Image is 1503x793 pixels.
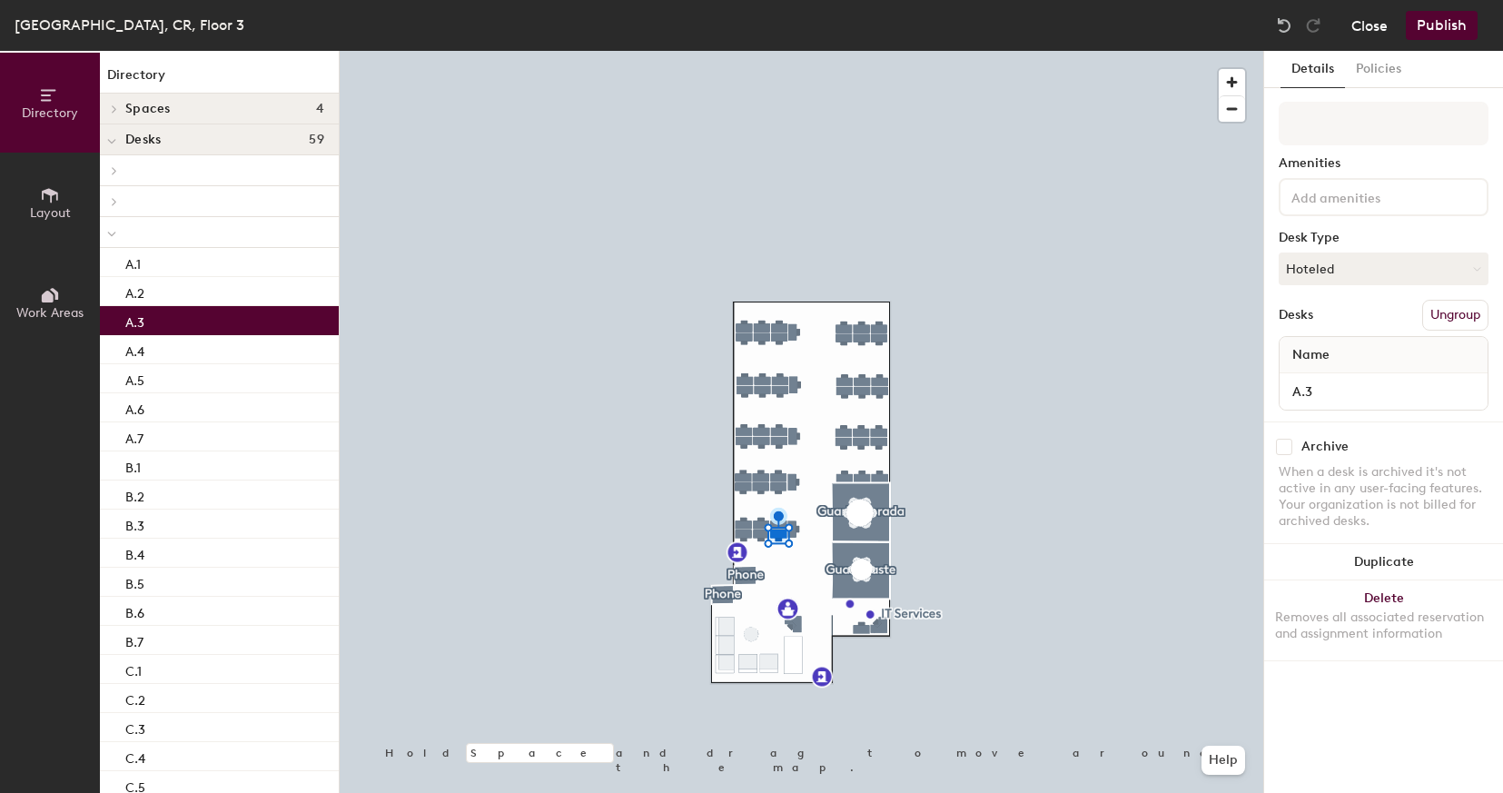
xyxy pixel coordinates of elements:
[125,600,144,621] p: B.6
[1422,300,1488,331] button: Ungroup
[125,659,142,679] p: C.1
[16,305,84,321] span: Work Areas
[125,629,143,650] p: B.7
[125,455,141,476] p: B.1
[1281,51,1345,88] button: Details
[1304,16,1322,35] img: Redo
[125,513,144,534] p: B.3
[1279,253,1488,285] button: Hoteled
[309,133,324,147] span: 59
[125,571,144,592] p: B.5
[1275,610,1492,642] div: Removes all associated reservation and assignment information
[1279,231,1488,245] div: Desk Type
[125,310,144,331] p: A.3
[125,252,141,273] p: A.1
[15,14,244,36] div: [GEOGRAPHIC_DATA], CR, Floor 3
[125,397,144,418] p: A.6
[125,484,144,505] p: B.2
[1406,11,1478,40] button: Publish
[1275,16,1293,35] img: Undo
[1279,308,1313,322] div: Desks
[100,65,339,94] h1: Directory
[125,688,145,709] p: C.2
[1201,746,1245,775] button: Help
[22,105,78,121] span: Directory
[125,339,144,360] p: A.4
[125,281,144,302] p: A.2
[125,133,161,147] span: Desks
[316,102,324,116] span: 4
[1283,379,1484,404] input: Unnamed desk
[125,717,145,738] p: C.3
[30,205,71,221] span: Layout
[125,368,144,389] p: A.5
[1351,11,1388,40] button: Close
[125,426,143,447] p: A.7
[125,102,171,116] span: Spaces
[1283,339,1339,372] span: Name
[125,542,144,563] p: B.4
[1264,580,1503,660] button: DeleteRemoves all associated reservation and assignment information
[1279,156,1488,171] div: Amenities
[1264,544,1503,580] button: Duplicate
[125,746,145,767] p: C.4
[1279,464,1488,530] div: When a desk is archived it's not active in any user-facing features. Your organization is not bil...
[1345,51,1412,88] button: Policies
[1288,185,1451,207] input: Add amenities
[1301,440,1349,454] div: Archive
